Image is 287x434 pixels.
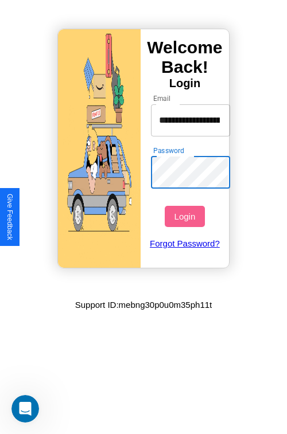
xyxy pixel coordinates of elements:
h4: Login [141,77,229,90]
label: Email [153,93,171,103]
a: Forgot Password? [145,227,225,260]
button: Login [165,206,204,227]
div: Give Feedback [6,194,14,240]
h3: Welcome Back! [141,38,229,77]
p: Support ID: mebng30p0u0m35ph11t [75,297,212,312]
label: Password [153,146,184,155]
img: gif [58,29,141,268]
iframe: Intercom live chat [11,395,39,423]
